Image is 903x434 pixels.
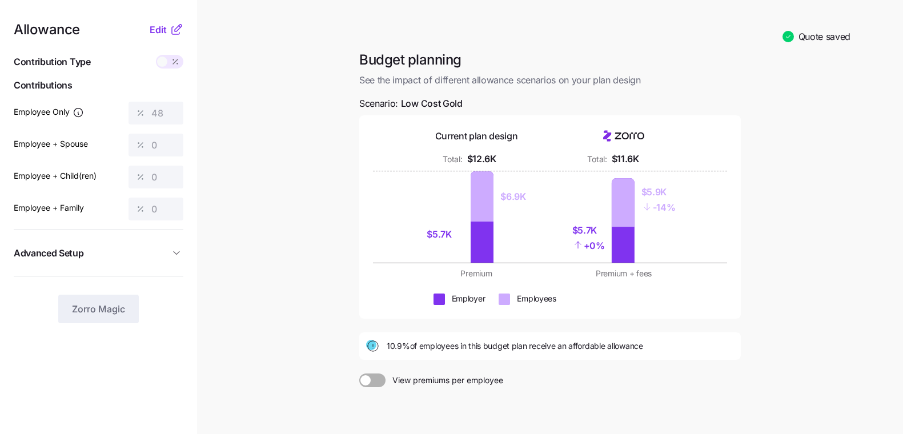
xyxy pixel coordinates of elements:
[150,23,170,37] button: Edit
[500,190,525,204] div: $6.9K
[386,373,503,387] span: View premiums per employee
[14,170,97,182] label: Employee + Child(ren)
[14,78,183,93] span: Contributions
[435,129,518,143] div: Current plan design
[14,106,84,118] label: Employee Only
[387,340,643,352] span: 10.9% of employees in this budget plan receive an affordable allowance
[641,185,676,199] div: $5.9K
[452,293,485,304] div: Employer
[14,138,88,150] label: Employee + Spouse
[14,23,80,37] span: Allowance
[427,227,464,242] div: $5.7K
[517,293,556,304] div: Employees
[641,199,676,215] div: - 14%
[14,55,91,69] span: Contribution Type
[14,246,84,260] span: Advanced Setup
[443,154,462,165] div: Total:
[410,268,543,279] div: Premium
[557,268,691,279] div: Premium + fees
[612,152,639,166] div: $11.6K
[798,30,850,44] span: Quote saved
[58,295,139,323] button: Zorro Magic
[359,73,741,87] span: See the impact of different allowance scenarios on your plan design
[572,238,605,253] div: + 0%
[72,302,125,316] span: Zorro Magic
[14,239,183,267] button: Advanced Setup
[14,202,84,214] label: Employee + Family
[572,223,605,238] div: $5.7K
[359,51,741,69] h1: Budget planning
[467,152,496,166] div: $12.6K
[587,154,607,165] div: Total:
[359,97,463,111] span: Scenario:
[150,23,167,37] span: Edit
[401,97,463,111] span: Low Cost Gold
